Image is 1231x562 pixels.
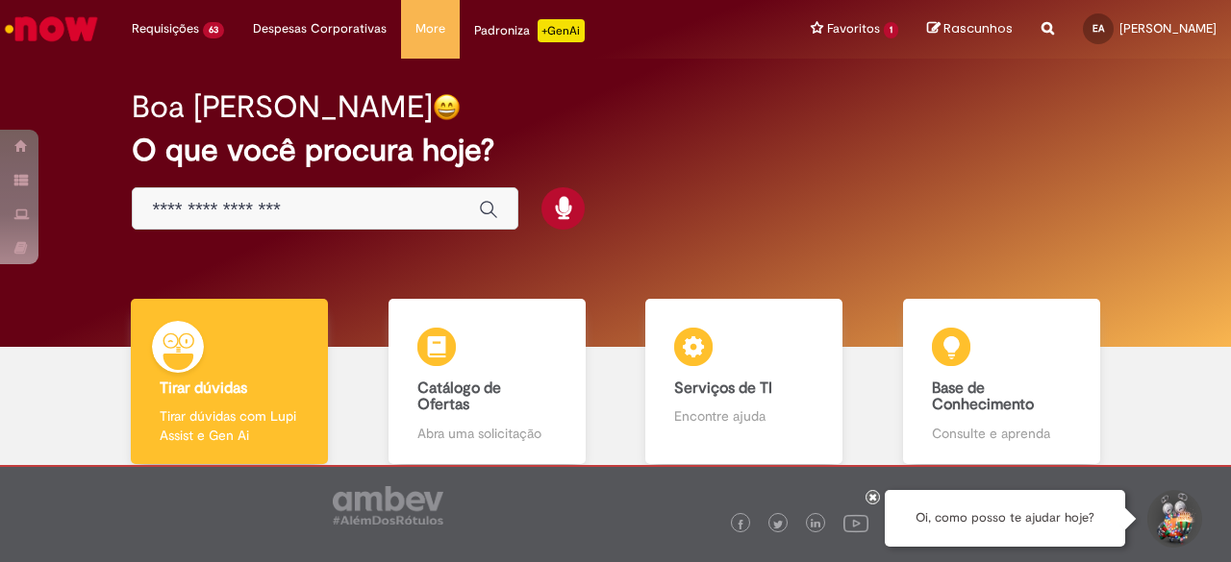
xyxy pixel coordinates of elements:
img: logo_footer_ambev_rotulo_gray.png [333,486,443,525]
p: Tirar dúvidas com Lupi Assist e Gen Ai [160,406,299,445]
p: Encontre ajuda [674,406,814,426]
span: Rascunhos [943,19,1013,37]
span: Favoritos [827,19,880,38]
a: Tirar dúvidas Tirar dúvidas com Lupi Assist e Gen Ai [101,299,359,465]
div: Oi, como posso te ajudar hoje? [885,490,1125,547]
a: Rascunhos [927,20,1013,38]
a: Catálogo de Ofertas Abra uma solicitação [359,299,616,465]
span: More [415,19,445,38]
p: Consulte e aprenda [932,424,1071,443]
p: +GenAi [538,19,585,42]
div: Padroniza [474,19,585,42]
span: EA [1093,22,1104,35]
img: logo_footer_youtube.png [843,510,868,535]
span: Despesas Corporativas [253,19,387,38]
h2: O que você procura hoje? [132,134,1098,167]
b: Catálogo de Ofertas [417,379,501,415]
a: Serviços de TI Encontre ajuda [615,299,873,465]
img: happy-face.png [433,93,461,121]
img: logo_footer_twitter.png [773,520,783,529]
p: Abra uma solicitação [417,424,557,443]
button: Iniciar Conversa de Suporte [1144,490,1202,548]
b: Base de Conhecimento [932,379,1034,415]
img: logo_footer_facebook.png [736,520,745,529]
span: [PERSON_NAME] [1119,20,1217,37]
img: logo_footer_linkedin.png [811,519,820,530]
b: Serviços de TI [674,379,772,398]
span: 63 [203,22,224,38]
a: Base de Conhecimento Consulte e aprenda [873,299,1131,465]
img: ServiceNow [2,10,101,48]
span: 1 [884,22,898,38]
h2: Boa [PERSON_NAME] [132,90,433,124]
span: Requisições [132,19,199,38]
b: Tirar dúvidas [160,379,247,398]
